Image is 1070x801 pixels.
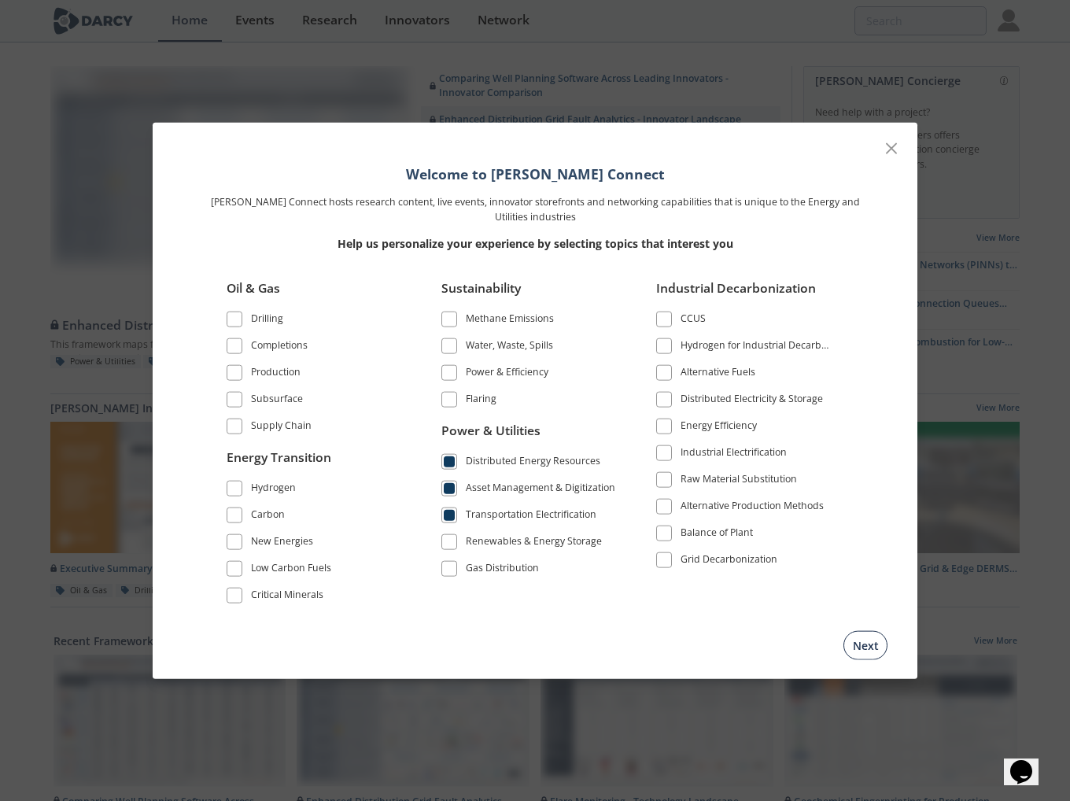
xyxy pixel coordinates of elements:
[441,421,618,451] div: Power & Utilities
[441,279,618,309] div: Sustainability
[227,279,403,309] div: Oil & Gas
[681,419,757,437] div: Energy Efficiency
[466,480,615,499] div: Asset Management & Digitization
[251,533,313,552] div: New Energies
[681,499,824,518] div: Alternative Production Methods
[251,560,331,579] div: Low Carbon Fuels
[681,312,706,330] div: CCUS
[227,448,403,478] div: Energy Transition
[205,235,865,252] p: Help us personalize your experience by selecting topics that interest you
[466,560,539,579] div: Gas Distribution
[1004,738,1054,785] iframe: chat widget
[205,195,865,224] p: [PERSON_NAME] Connect hosts research content, live events, innovator storefronts and networking c...
[251,312,283,330] div: Drilling
[466,365,548,384] div: Power & Efficiency
[681,365,755,384] div: Alternative Fuels
[656,279,832,309] div: Industrial Decarbonization
[466,507,596,526] div: Transportation Electrification
[205,164,865,184] h1: Welcome to [PERSON_NAME] Connect
[681,552,777,571] div: Grid Decarbonization
[466,533,602,552] div: Renewables & Energy Storage
[681,472,797,491] div: Raw Material Substitution
[681,445,787,464] div: Industrial Electrification
[251,419,312,437] div: Supply Chain
[466,392,496,411] div: Flaring
[251,338,308,357] div: Completions
[466,312,554,330] div: Methane Emissions
[251,365,301,384] div: Production
[681,392,823,411] div: Distributed Electricity & Storage
[681,338,833,357] div: Hydrogen for Industrial Decarbonization
[466,338,553,357] div: Water, Waste, Spills
[681,526,753,544] div: Balance of Plant
[843,630,887,659] button: Next
[251,392,303,411] div: Subsurface
[251,507,285,526] div: Carbon
[251,587,323,606] div: Critical Minerals
[466,453,600,472] div: Distributed Energy Resources
[251,480,296,499] div: Hydrogen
